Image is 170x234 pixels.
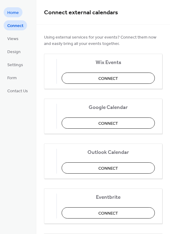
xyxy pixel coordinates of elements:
[4,86,32,96] a: Contact Us
[7,49,21,55] span: Design
[62,207,155,219] button: Connect
[98,120,118,127] span: Connect
[62,117,155,129] button: Connect
[4,7,22,17] a: Home
[62,162,155,174] button: Connect
[7,23,23,29] span: Connect
[4,20,27,30] a: Connect
[62,59,155,66] span: Wix Events
[44,7,118,19] span: Connect external calendars
[98,76,118,82] span: Connect
[98,165,118,172] span: Connect
[98,210,118,217] span: Connect
[4,46,24,56] a: Design
[4,33,22,43] a: Views
[62,149,155,156] span: Outlook Calendar
[7,36,19,42] span: Views
[62,194,155,201] span: Eventbrite
[7,75,17,81] span: Form
[4,59,27,70] a: Settings
[7,62,23,68] span: Settings
[62,73,155,84] button: Connect
[4,73,20,83] a: Form
[7,88,28,94] span: Contact Us
[44,34,162,47] span: Using external services for your events? Connect them now and easily bring all your events together.
[62,104,155,111] span: Google Calendar
[7,10,19,16] span: Home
